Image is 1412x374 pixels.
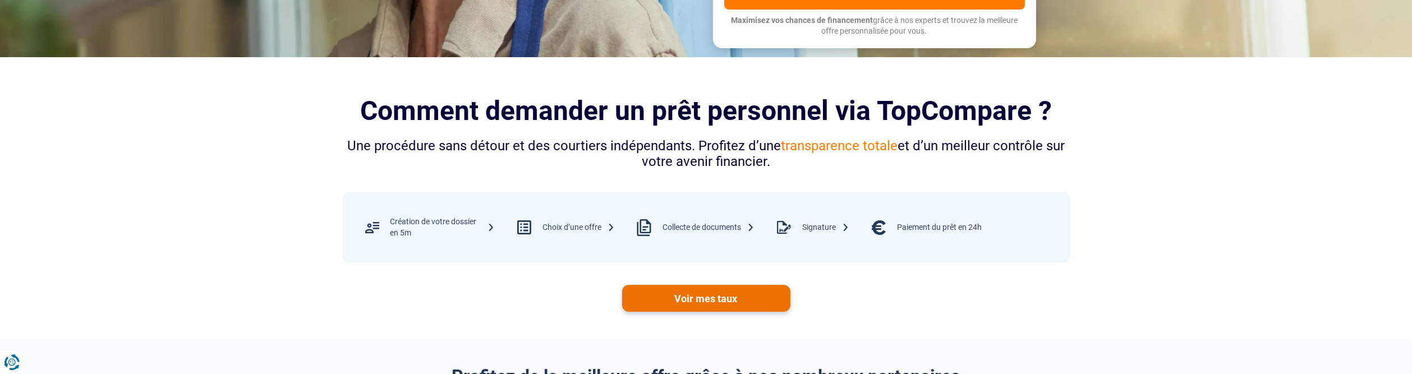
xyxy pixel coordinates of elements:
div: Signature [802,222,849,233]
a: Voir mes taux [622,285,790,312]
span: transparence totale [781,138,898,154]
div: Choix d’une offre [542,222,615,233]
div: Collecte de documents [663,222,755,233]
div: Création de votre dossier en 5m [390,216,495,238]
p: grâce à nos experts et trouvez la meilleure offre personnalisée pour vous. [724,15,1025,37]
span: Maximisez vos chances de financement [731,16,873,25]
div: Paiement du prêt en 24h [897,222,982,233]
h2: Comment demander un prêt personnel via TopCompare ? [343,95,1070,126]
div: Une procédure sans détour et des courtiers indépendants. Profitez d’une et d’un meilleur contrôle... [343,138,1070,170]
